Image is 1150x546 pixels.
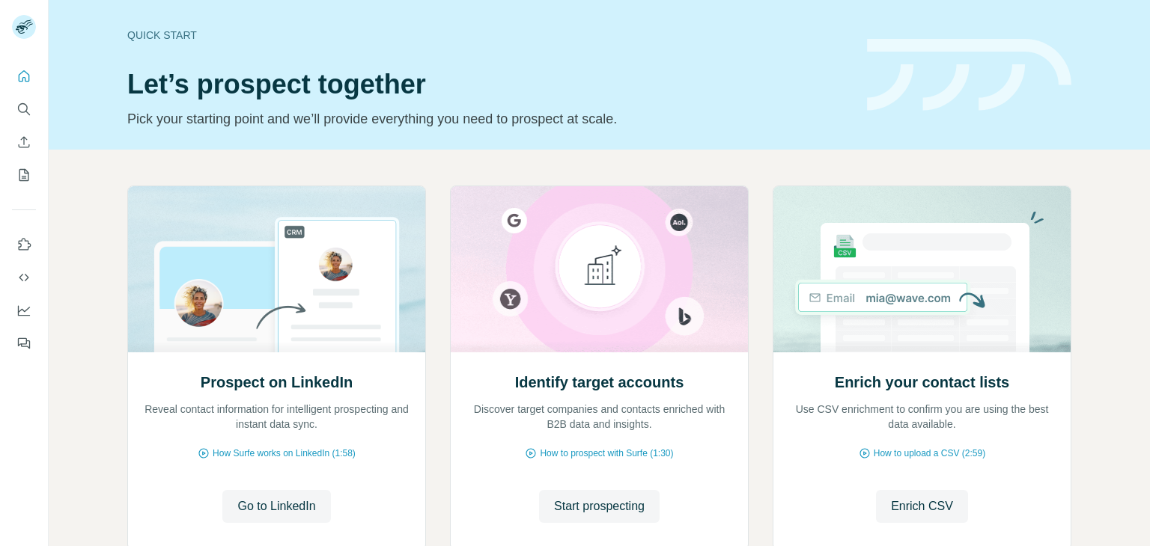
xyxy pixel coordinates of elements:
[127,70,849,99] h1: Let’s prospect together
[874,447,985,460] span: How to upload a CSV (2:59)
[867,39,1071,111] img: banner
[466,402,733,432] p: Discover target companies and contacts enriched with B2B data and insights.
[127,186,426,352] img: Prospect on LinkedIn
[12,297,36,324] button: Dashboard
[450,186,749,352] img: Identify target accounts
[773,186,1071,352] img: Enrich your contact lists
[12,96,36,123] button: Search
[12,264,36,291] button: Use Surfe API
[127,28,849,43] div: Quick start
[213,447,356,460] span: How Surfe works on LinkedIn (1:58)
[12,330,36,357] button: Feedback
[127,108,849,129] p: Pick your starting point and we’ll provide everything you need to prospect at scale.
[143,402,410,432] p: Reveal contact information for intelligent prospecting and instant data sync.
[540,447,673,460] span: How to prospect with Surfe (1:30)
[539,490,660,523] button: Start prospecting
[12,162,36,188] button: My lists
[876,490,968,523] button: Enrich CSV
[12,129,36,156] button: Enrich CSV
[835,372,1009,393] h2: Enrich your contact lists
[788,402,1056,432] p: Use CSV enrichment to confirm you are using the best data available.
[515,372,684,393] h2: Identify target accounts
[554,497,645,515] span: Start prospecting
[237,497,315,515] span: Go to LinkedIn
[12,63,36,90] button: Quick start
[891,497,953,515] span: Enrich CSV
[222,490,330,523] button: Go to LinkedIn
[12,231,36,258] button: Use Surfe on LinkedIn
[201,372,353,393] h2: Prospect on LinkedIn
